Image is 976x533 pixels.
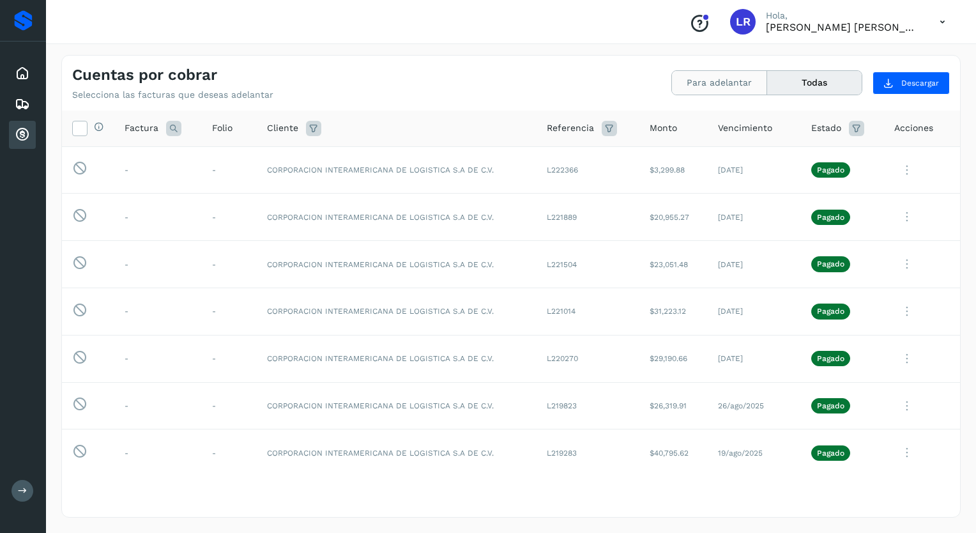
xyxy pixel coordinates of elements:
[202,288,257,335] td: -
[114,429,202,477] td: -
[708,146,801,194] td: [DATE]
[114,335,202,382] td: -
[257,241,537,288] td: CORPORACION INTERAMERICANA DE LOGISTICA S.A DE C.V.
[901,77,939,89] span: Descargar
[650,121,677,135] span: Monto
[202,146,257,194] td: -
[708,382,801,429] td: 26/ago/2025
[257,335,537,382] td: CORPORACION INTERAMERICANA DE LOGISTICA S.A DE C.V.
[267,121,298,135] span: Cliente
[708,241,801,288] td: [DATE]
[817,259,844,268] p: Pagado
[817,354,844,363] p: Pagado
[817,166,844,174] p: Pagado
[817,307,844,316] p: Pagado
[114,194,202,241] td: -
[873,72,950,95] button: Descargar
[708,288,801,335] td: [DATE]
[708,194,801,241] td: [DATE]
[257,146,537,194] td: CORPORACION INTERAMERICANA DE LOGISTICA S.A DE C.V.
[639,241,707,288] td: $23,051.48
[114,146,202,194] td: -
[537,382,639,429] td: L219823
[537,288,639,335] td: L221014
[257,429,537,477] td: CORPORACION INTERAMERICANA DE LOGISTICA S.A DE C.V.
[9,121,36,149] div: Cuentas por cobrar
[202,382,257,429] td: -
[639,146,707,194] td: $3,299.88
[639,194,707,241] td: $20,955.27
[202,429,257,477] td: -
[718,121,772,135] span: Vencimiento
[114,288,202,335] td: -
[537,146,639,194] td: L222366
[817,213,844,222] p: Pagado
[257,288,537,335] td: CORPORACION INTERAMERICANA DE LOGISTICA S.A DE C.V.
[537,241,639,288] td: L221504
[767,71,862,95] button: Todas
[72,89,273,100] p: Selecciona las facturas que deseas adelantar
[672,71,767,95] button: Para adelantar
[817,401,844,410] p: Pagado
[202,194,257,241] td: -
[639,288,707,335] td: $31,223.12
[708,335,801,382] td: [DATE]
[817,449,844,458] p: Pagado
[811,121,841,135] span: Estado
[537,194,639,241] td: L221889
[9,90,36,118] div: Embarques
[212,121,233,135] span: Folio
[766,21,919,33] p: LAURA RIVERA VELAZQUEZ
[202,241,257,288] td: -
[257,382,537,429] td: CORPORACION INTERAMERICANA DE LOGISTICA S.A DE C.V.
[125,121,158,135] span: Factura
[114,382,202,429] td: -
[537,335,639,382] td: L220270
[9,59,36,88] div: Inicio
[639,335,707,382] td: $29,190.66
[708,429,801,477] td: 19/ago/2025
[766,10,919,21] p: Hola,
[202,335,257,382] td: -
[114,241,202,288] td: -
[72,66,217,84] h4: Cuentas por cobrar
[639,429,707,477] td: $40,795.62
[537,429,639,477] td: L219283
[639,382,707,429] td: $26,319.91
[257,194,537,241] td: CORPORACION INTERAMERICANA DE LOGISTICA S.A DE C.V.
[894,121,933,135] span: Acciones
[547,121,594,135] span: Referencia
